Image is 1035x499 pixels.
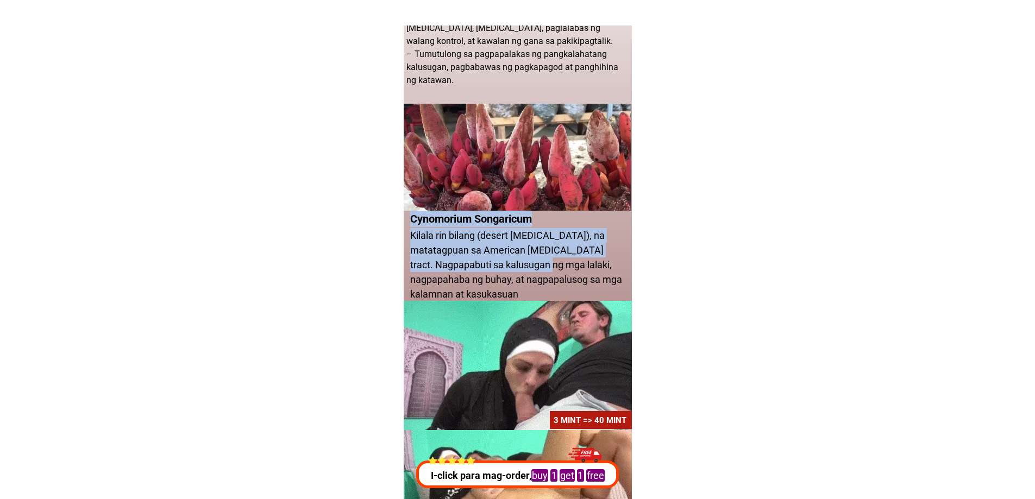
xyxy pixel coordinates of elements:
mark: get [558,469,573,482]
p: I-click para mag-order, [412,468,620,483]
mark: buy [530,469,547,482]
mark: 1 [549,469,555,482]
h1: Kilala rin bilang (desert [MEDICAL_DATA]), na matatagpuan sa American [MEDICAL_DATA] tract. Nagpa... [410,228,625,301]
h1: Cynomorium Songaricum [410,211,567,227]
mark: free [584,469,603,482]
h2: 3 mint => 40 mint [554,414,668,427]
mark: 1 [575,469,582,482]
